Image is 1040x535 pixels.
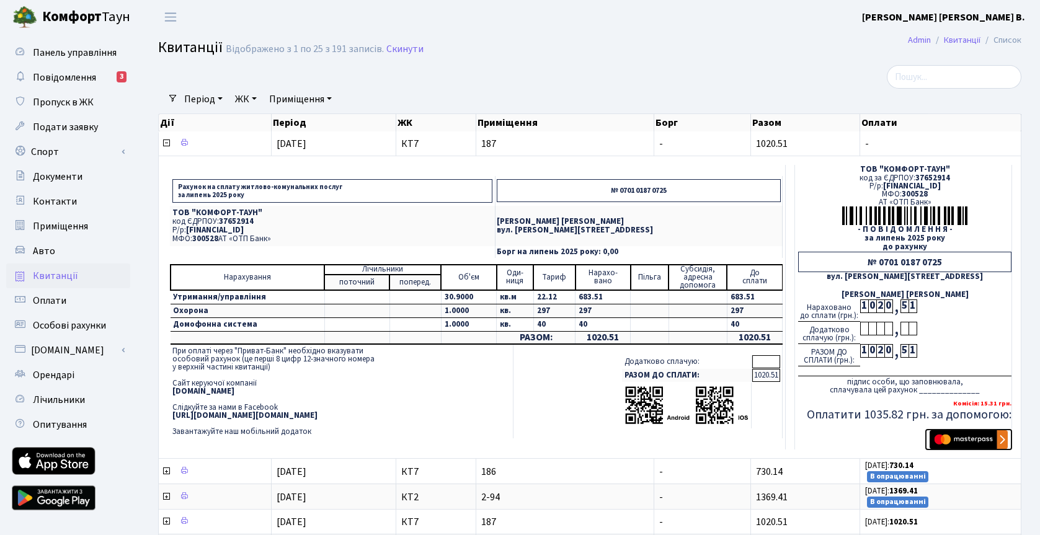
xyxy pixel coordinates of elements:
[6,363,130,387] a: Орендарі
[887,65,1021,89] input: Пошук...
[659,137,663,151] span: -
[930,430,1008,449] img: Masterpass
[33,120,98,134] span: Подати заявку
[865,516,918,528] small: [DATE]:
[865,485,918,497] small: [DATE]:
[631,265,669,290] td: Пільга
[497,304,534,317] td: кв.
[12,5,37,30] img: logo.png
[798,407,1011,422] h5: Оплатити 1035.82 грн. за допомогою:
[33,294,66,307] span: Оплати
[900,299,909,313] div: 5
[798,226,1011,234] div: - П О В І Д О М Л Е Н Н Я -
[33,418,87,431] span: Опитування
[172,226,492,234] p: Р/р:
[171,290,324,304] td: Утримання/управління
[42,7,130,28] span: Таун
[860,299,868,313] div: 1
[798,322,860,344] div: Додатково сплачую (грн.):
[944,33,980,46] a: Квитанції
[862,10,1025,25] a: [PERSON_NAME] [PERSON_NAME] В.
[324,275,389,290] td: поточний
[953,399,1011,408] b: Комісія: 15.31 грн.
[396,114,476,131] th: ЖК
[277,137,306,151] span: [DATE]
[155,7,186,27] button: Переключити навігацію
[798,174,1011,182] div: код за ЄДРПОУ:
[158,37,223,58] span: Квитанції
[277,490,306,504] span: [DATE]
[798,166,1011,174] div: ТОВ "КОМФОРТ-ТАУН"
[33,170,82,183] span: Документи
[727,304,782,317] td: 297
[867,497,929,508] small: В опрацюванні
[481,467,649,477] span: 186
[533,290,575,304] td: 22.12
[226,43,384,55] div: Відображено з 1 по 25 з 191 записів.
[172,179,492,203] p: Рахунок на сплату житлово-комунальних послуг за липень 2025 року
[624,385,749,425] img: apps-qrcodes.png
[576,290,631,304] td: 683.51
[798,190,1011,198] div: МФО:
[868,299,876,313] div: 0
[883,180,941,192] span: [FINANCIAL_ID]
[576,265,631,290] td: Нарахо- вано
[622,355,752,368] td: Додатково сплачую:
[752,369,780,382] td: 1020.51
[727,331,782,344] td: 1020.51
[441,317,496,331] td: 1.0000
[171,317,324,331] td: Домофонна система
[401,492,471,502] span: КТ2
[497,331,576,344] td: РАЗОМ:
[902,188,928,200] span: 300528
[6,412,130,437] a: Опитування
[876,344,884,358] div: 2
[6,338,130,363] a: [DOMAIN_NAME]
[441,290,496,304] td: 30.9000
[272,114,396,131] th: Період
[441,265,496,290] td: Об'єм
[497,317,534,331] td: кв.
[727,290,782,304] td: 683.51
[756,465,783,479] span: 730.14
[884,344,892,358] div: 0
[756,137,788,151] span: 1020.51
[324,265,441,275] td: Лічильники
[277,515,306,529] span: [DATE]
[179,89,228,110] a: Період
[386,43,424,55] a: Скинути
[6,387,130,412] a: Лічильники
[892,322,900,336] div: ,
[654,114,751,131] th: Борг
[865,460,913,471] small: [DATE]:
[6,288,130,313] a: Оплати
[909,344,917,358] div: 1
[6,40,130,65] a: Панель управління
[277,465,306,479] span: [DATE]
[6,90,130,115] a: Пропуск в ЖК
[497,218,781,226] p: [PERSON_NAME] [PERSON_NAME]
[669,265,727,290] td: Субсидія, адресна допомога
[798,344,860,366] div: РАЗОМ ДО СПЛАТИ (грн.):
[798,291,1011,299] div: [PERSON_NAME] [PERSON_NAME]
[497,290,534,304] td: кв.м
[892,344,900,358] div: ,
[497,265,534,290] td: Оди- ниця
[33,46,117,60] span: Панель управління
[908,33,931,46] a: Admin
[172,235,492,243] p: МФО: АТ «ОТП Банк»
[915,172,950,183] span: 37652914
[33,195,77,208] span: Контакти
[170,345,513,438] td: При оплаті через "Приват-Банк" необхідно вказувати особовий рахунок (це перші 8 цифр 12-значного ...
[576,304,631,317] td: 297
[172,386,234,397] b: [DOMAIN_NAME]
[33,244,55,258] span: Авто
[6,214,130,239] a: Приміщення
[33,368,74,382] span: Орендарі
[576,331,631,344] td: 1020.51
[172,410,318,421] b: [URL][DOMAIN_NAME][DOMAIN_NAME]
[497,248,781,256] p: Борг на липень 2025 року: 0,00
[876,299,884,313] div: 2
[659,490,663,504] span: -
[481,492,649,502] span: 2-94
